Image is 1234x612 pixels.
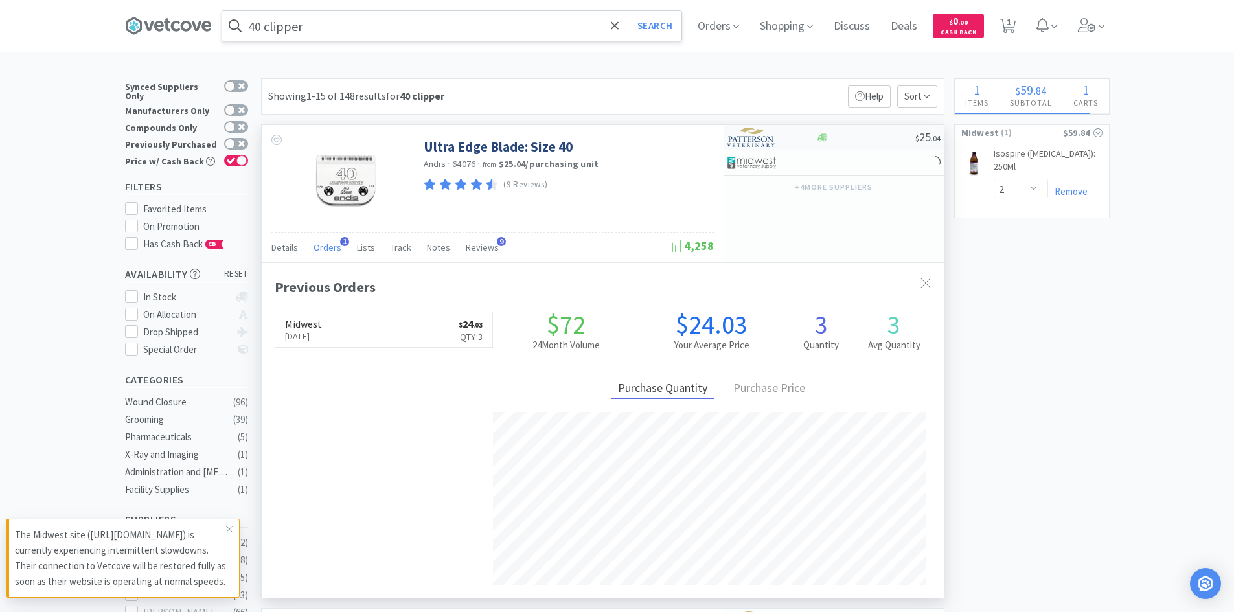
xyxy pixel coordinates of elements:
span: CB [206,240,219,248]
img: a278352095f441cf83fac406bb72b72b_74272.jpeg [304,138,388,222]
div: ( 1 ) [238,464,248,480]
div: Purchase Price [727,379,812,399]
div: ( 39 ) [233,412,248,427]
div: Compounds Only [125,121,218,132]
div: Administration and [MEDICAL_DATA] [125,464,230,480]
span: Has Cash Back [143,238,224,250]
input: Search by item, sku, manufacturer, ingredient, size... [222,11,681,41]
a: Isospire ([MEDICAL_DATA]): 250Ml [994,148,1103,178]
h1: 3 [858,312,931,337]
div: Special Order [143,342,229,357]
span: . 04 [931,133,941,143]
div: ( 98 ) [233,552,248,568]
span: Notes [427,242,450,253]
p: (9 Reviews) [503,178,547,192]
span: 59 [1020,82,1033,98]
span: Reviews [466,242,499,253]
h1: 3 [784,312,858,337]
strong: 40 clipper [400,89,444,102]
span: 64076 [452,158,475,170]
span: 1 [974,82,980,98]
div: Open Intercom Messenger [1190,568,1221,599]
div: ( 1 ) [238,447,248,462]
span: . 03 [473,321,483,330]
p: The Midwest site ([URL][DOMAIN_NAME]) is currently experiencing intermittent slowdowns. Their con... [15,527,226,589]
div: Wound Closure [125,394,230,410]
div: ( 95 ) [233,570,248,585]
img: 4dd14cff54a648ac9e977f0c5da9bc2e_5.png [727,153,776,172]
a: Midwest[DATE]$24.03Qty:3 [275,312,493,348]
span: $ [950,18,953,27]
span: Orders [314,242,341,253]
button: +4more suppliers [788,178,878,196]
div: Facility Supplies [125,482,230,497]
div: In Stock [143,289,229,305]
span: 9 [497,237,506,246]
h1: $24.03 [639,312,784,337]
span: from [483,160,497,169]
p: [DATE] [285,329,322,343]
span: · [477,158,480,170]
div: Previously Purchased [125,138,218,149]
h5: Filters [125,179,248,194]
h2: 24 Month Volume [493,337,639,353]
span: 0 [950,15,968,27]
div: Price w/ Cash Back [125,155,218,166]
span: reset [224,267,248,281]
a: 1 [994,22,1021,34]
div: Manufacturers Only [125,104,218,115]
button: Search [628,11,681,41]
h4: Subtotal [1000,96,1063,109]
span: 84 [1036,84,1046,97]
div: Previous Orders [275,276,931,299]
div: . [1000,84,1063,96]
span: Lists [357,242,375,253]
span: 1 [340,237,349,246]
div: $59.84 [1063,126,1103,140]
a: Discuss [828,21,875,32]
img: f5e969b455434c6296c6d81ef179fa71_3.png [727,128,776,147]
h2: Quantity [784,337,858,353]
span: Midwest [961,126,1000,140]
span: · [448,158,450,170]
div: Showing 1-15 of 148 results [268,88,444,105]
span: Details [271,242,298,253]
a: $0.00Cash Back [933,8,984,43]
span: 1 [1082,82,1089,98]
div: On Promotion [143,219,248,234]
span: Cash Back [941,29,976,38]
span: . 00 [958,18,968,27]
h5: Suppliers [125,512,248,527]
p: Qty: 3 [459,330,483,344]
h6: Midwest [285,319,322,329]
div: ( 1 ) [238,482,248,497]
span: $ [1016,84,1020,97]
div: ( 96 ) [233,394,248,410]
div: Purchase Quantity [611,379,714,399]
span: for [386,89,444,102]
span: Sort [897,85,937,108]
div: Drop Shipped [143,324,229,340]
h4: Carts [1063,96,1109,109]
div: ( 73 ) [233,587,248,603]
div: ( 5 ) [238,429,248,445]
img: 1d9e3ed9e0dc4117a3c17c2fb80b1475_569800.jpeg [961,150,987,176]
p: Help [848,85,891,108]
div: On Allocation [143,307,229,323]
span: Track [391,242,411,253]
h5: Availability [125,267,248,282]
span: ( 1 ) [1000,126,1063,139]
h4: Items [955,96,1000,109]
h5: Categories [125,372,248,387]
h2: Avg Quantity [858,337,931,353]
span: $ [459,321,463,330]
a: Andis [424,158,446,170]
a: Remove [1048,185,1088,198]
span: 4,258 [670,238,714,253]
div: X-Ray and Imaging [125,447,230,462]
div: Favorited Items [143,201,248,217]
a: Ultra Edge Blade: Size 40 [424,138,573,155]
div: Pharmaceuticals [125,429,230,445]
span: 25 [915,130,941,144]
h1: $72 [493,312,639,337]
